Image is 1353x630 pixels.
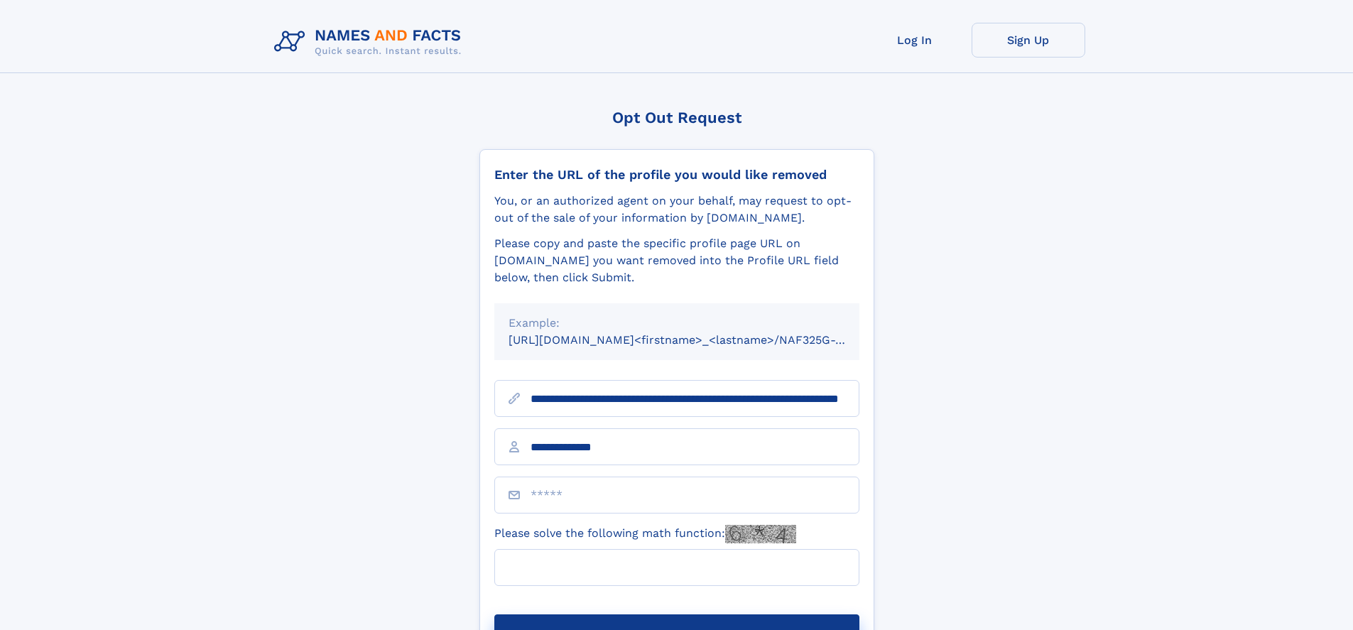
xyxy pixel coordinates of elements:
div: You, or an authorized agent on your behalf, may request to opt-out of the sale of your informatio... [494,192,859,227]
img: Logo Names and Facts [268,23,473,61]
div: Example: [509,315,845,332]
a: Log In [858,23,972,58]
label: Please solve the following math function: [494,525,796,543]
div: Please copy and paste the specific profile page URL on [DOMAIN_NAME] you want removed into the Pr... [494,235,859,286]
div: Opt Out Request [479,109,874,126]
a: Sign Up [972,23,1085,58]
small: [URL][DOMAIN_NAME]<firstname>_<lastname>/NAF325G-xxxxxxxx [509,333,886,347]
div: Enter the URL of the profile you would like removed [494,167,859,183]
